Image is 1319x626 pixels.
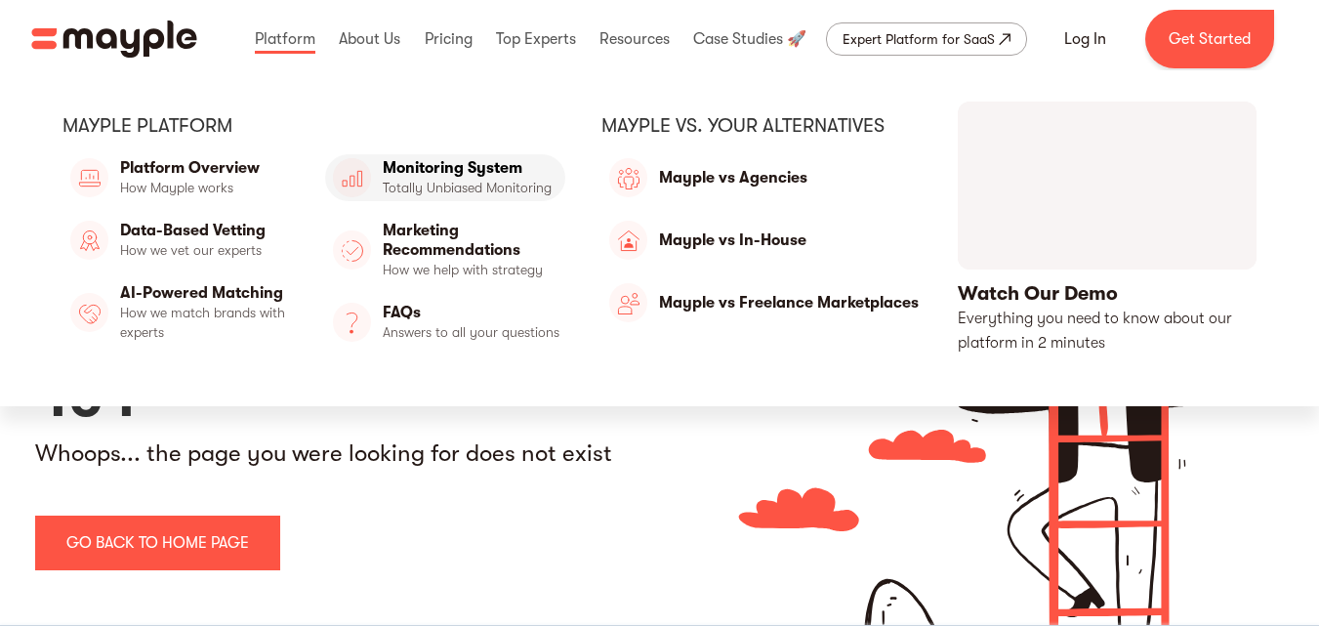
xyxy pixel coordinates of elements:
div: Platform [250,8,320,70]
div: Mayple platform [62,113,565,139]
div: Expert Platform for SaaS [843,27,995,51]
div: Pricing [420,8,477,70]
div: About Us [334,8,405,70]
a: open lightbox [958,102,1257,355]
a: home [31,21,197,58]
a: Get Started [1145,10,1274,68]
div: Top Experts [491,8,581,70]
a: Log In [1041,16,1130,63]
img: Mayple logo [31,21,197,58]
div: Whoops... the page you were looking for does not exist [35,438,660,469]
div: Resources [595,8,675,70]
a: Expert Platform for SaaS [826,22,1027,56]
div: Mayple vs. Your Alternatives [601,113,923,139]
a: go back to home page [35,516,280,570]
